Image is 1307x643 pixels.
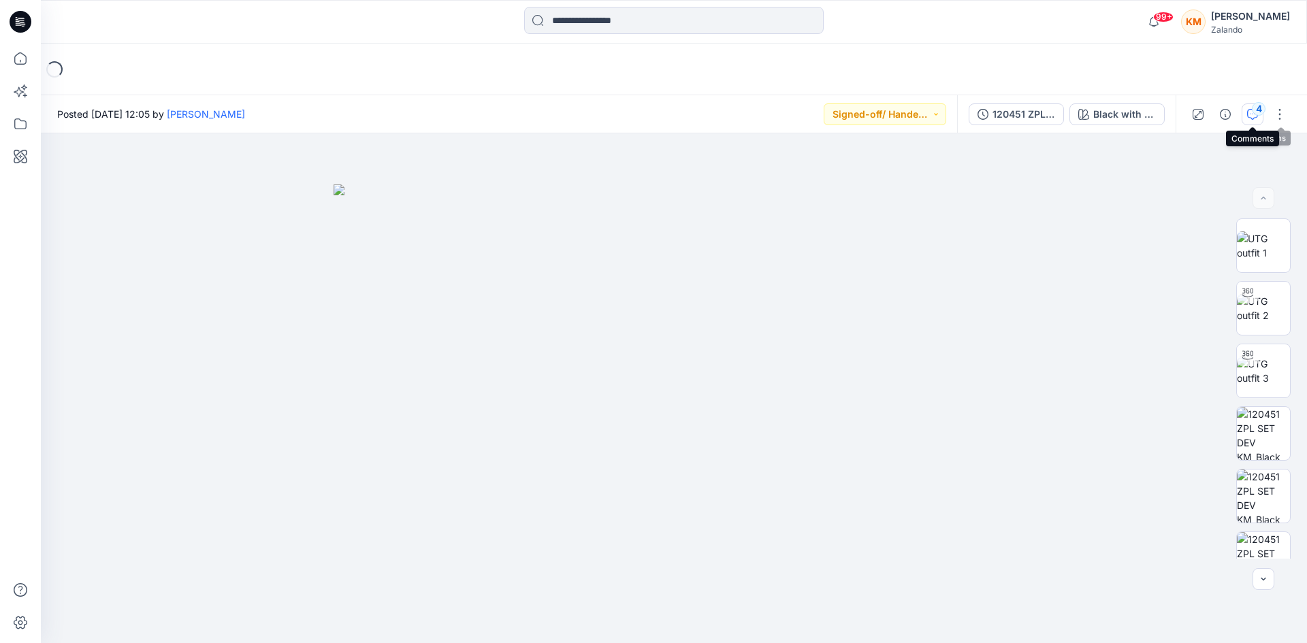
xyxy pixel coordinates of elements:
div: 4 [1252,102,1265,116]
div: [PERSON_NAME] [1211,8,1290,24]
button: 120451 ZPL SET DEV KM [969,103,1064,125]
span: 99+ [1153,12,1174,22]
button: Black with [PERSON_NAME] [1069,103,1165,125]
div: Black with [PERSON_NAME] [1093,107,1156,122]
img: 120451 ZPL SET DEV KM_Black with Egret pants 1_Screenshot 2025-09-16 142159 [1237,469,1290,523]
div: Zalando [1211,24,1290,35]
img: UTG outfit 3 [1237,357,1290,385]
button: 4 [1242,103,1263,125]
div: 120451 ZPL SET DEV KM [993,107,1055,122]
img: UTG outfit 2 [1237,294,1290,323]
div: KM [1181,10,1206,34]
a: [PERSON_NAME] [167,108,245,120]
img: 120451 ZPL SET DEV KM_Black with Egret pants 1_Screenshot 2025-09-16 142219 [1237,532,1290,585]
button: Details [1214,103,1236,125]
img: UTG outfit 1 [1237,231,1290,260]
img: 120451 ZPL SET DEV KM_Black with Egret pants 1_Workmanship illustrations - 120451 [1237,407,1290,460]
span: Posted [DATE] 12:05 by [57,107,245,121]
